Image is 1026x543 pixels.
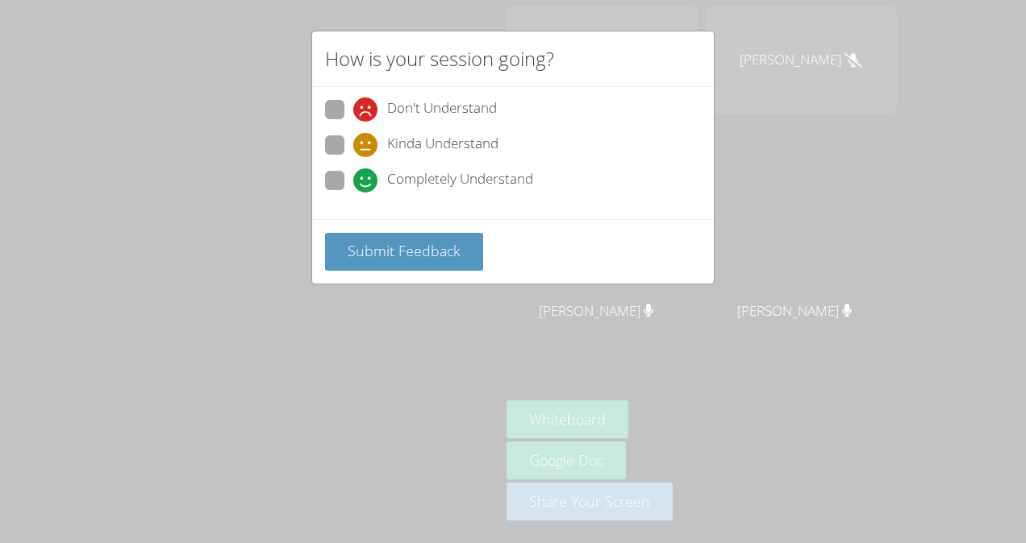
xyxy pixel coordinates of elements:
[387,168,533,193] span: Completely Understand
[325,44,554,73] h2: How is your session going?
[387,133,498,157] span: Kinda Understand
[348,241,461,260] span: Submit Feedback
[325,233,483,271] button: Submit Feedback
[387,97,497,122] span: Don't Understand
